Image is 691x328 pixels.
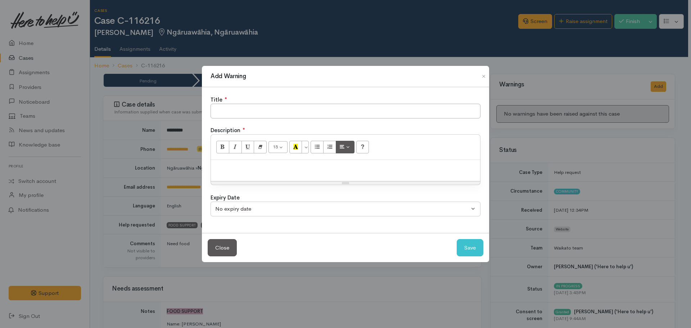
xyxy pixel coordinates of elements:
[211,202,480,216] button: No expiry date
[457,239,483,257] button: Save
[273,144,278,150] span: 15
[225,95,227,100] sup: ●
[211,96,222,104] label: Title
[208,239,237,257] button: Close
[478,72,489,81] button: Close
[229,141,242,153] button: Italic (CTRL+I)
[289,141,302,153] button: Recent Color
[356,141,369,153] button: Help
[211,181,480,185] div: Resize
[268,141,288,153] button: Font Size
[254,141,267,153] button: Remove Font Style (CTRL+\)
[215,205,469,213] div: No expiry date
[241,141,254,153] button: Underline (CTRL+U)
[211,194,240,202] label: Expiry Date
[336,141,354,153] button: Paragraph
[302,141,309,153] button: More Color
[243,126,245,131] sup: ●
[216,141,229,153] button: Bold (CTRL+B)
[211,126,240,135] label: Description
[323,141,336,153] button: Ordered list (CTRL+SHIFT+NUM8)
[311,141,324,153] button: Unordered list (CTRL+SHIFT+NUM7)
[211,72,246,81] h1: Add Warning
